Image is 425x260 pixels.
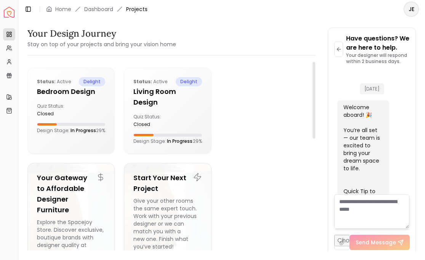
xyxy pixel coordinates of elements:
span: JE [404,2,418,16]
p: active [37,77,71,86]
div: Quiz Status: [133,114,165,128]
img: Spacejoy Logo [4,7,14,18]
span: In Progress [71,127,96,134]
h3: Your Design Journey [27,27,176,40]
div: Quiz Status: [37,103,68,117]
p: 29 % [193,138,202,144]
a: Dashboard [84,5,113,13]
span: delight [176,77,202,86]
p: Design Stage: [37,128,96,134]
a: Home [55,5,71,13]
div: closed [133,121,165,128]
b: Status: [37,78,56,85]
h5: Your Gateway to Affordable Designer Furniture [37,173,105,215]
span: [DATE] [360,83,384,94]
p: Have questions? We are here to help. [346,34,409,52]
b: Status: [133,78,152,85]
p: 29 % [96,128,105,134]
span: delight [79,77,105,86]
small: Stay on top of your projects and bring your vision home [27,40,176,48]
p: Design Stage: [133,138,192,144]
h5: Bedroom design [37,86,105,97]
a: Spacejoy [4,7,14,18]
nav: breadcrumb [46,5,148,13]
p: Your designer will respond within 2 business days. [346,52,409,65]
p: active [133,77,167,86]
h5: Start Your Next Project [133,173,202,194]
div: Give your other rooms the same expert touch. Work with your previous designer or we can match you... [133,197,202,257]
div: Explore the Spacejoy Store. Discover exclusive, boutique brands with designer quality at budget-f... [37,218,105,257]
button: JE [404,2,419,17]
span: Projects [126,5,148,13]
span: In Progress [167,138,192,144]
h5: Living Room design [133,86,202,108]
div: closed [37,111,68,117]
